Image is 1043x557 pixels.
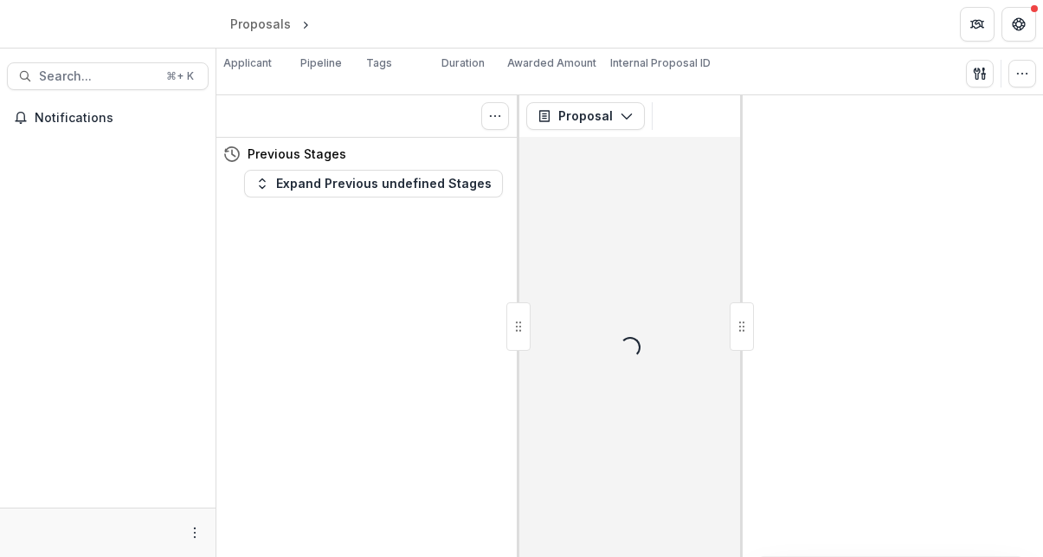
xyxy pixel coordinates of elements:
span: Notifications [35,111,202,126]
button: More [184,522,205,543]
p: Duration [441,55,485,71]
p: Pipeline [300,55,342,71]
p: Tags [366,55,392,71]
button: Expand Previous undefined Stages [244,170,503,198]
div: Proposals [230,15,291,33]
nav: breadcrumb [223,11,387,36]
button: Proposal [526,102,645,130]
button: Partners [960,7,995,42]
button: Get Help [1001,7,1036,42]
span: Search... [39,69,156,84]
div: ⌘ + K [163,67,197,86]
button: Toggle View Cancelled Tasks [481,102,509,130]
p: Internal Proposal ID [610,55,711,71]
button: Search... [7,62,209,90]
p: Applicant [223,55,272,71]
button: Notifications [7,104,209,132]
p: Awarded Amount [507,55,596,71]
a: Proposals [223,11,298,36]
h4: Previous Stages [248,145,346,163]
